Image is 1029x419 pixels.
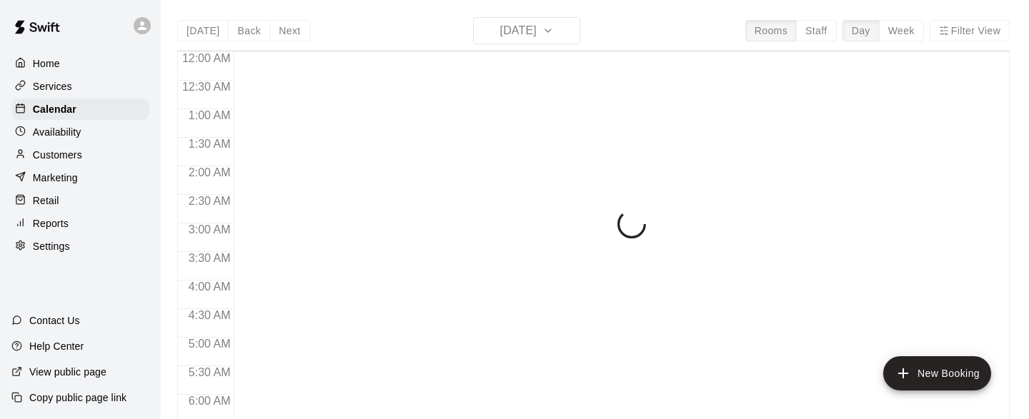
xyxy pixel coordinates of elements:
a: Customers [11,144,149,166]
span: 2:00 AM [185,166,234,178]
p: Copy public page link [29,390,126,405]
a: Retail [11,190,149,211]
p: View public page [29,365,106,379]
a: Services [11,76,149,97]
p: Customers [33,148,82,162]
p: Calendar [33,102,76,116]
span: 12:00 AM [179,52,234,64]
p: Home [33,56,60,71]
span: 1:00 AM [185,109,234,121]
span: 2:30 AM [185,195,234,207]
a: Marketing [11,167,149,188]
span: 12:30 AM [179,81,234,93]
p: Retail [33,193,59,208]
a: Home [11,53,149,74]
p: Help Center [29,339,84,353]
span: 3:00 AM [185,223,234,236]
a: Availability [11,121,149,143]
a: Reports [11,213,149,234]
span: 6:00 AM [185,395,234,407]
a: Settings [11,236,149,257]
span: 5:30 AM [185,366,234,378]
span: 4:30 AM [185,309,234,321]
p: Services [33,79,72,94]
p: Availability [33,125,81,139]
span: 1:30 AM [185,138,234,150]
a: Calendar [11,99,149,120]
button: add [883,356,991,390]
p: Marketing [33,171,78,185]
p: Settings [33,239,70,253]
p: Reports [33,216,69,231]
span: 3:30 AM [185,252,234,264]
span: 5:00 AM [185,338,234,350]
span: 4:00 AM [185,281,234,293]
p: Contact Us [29,313,80,328]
